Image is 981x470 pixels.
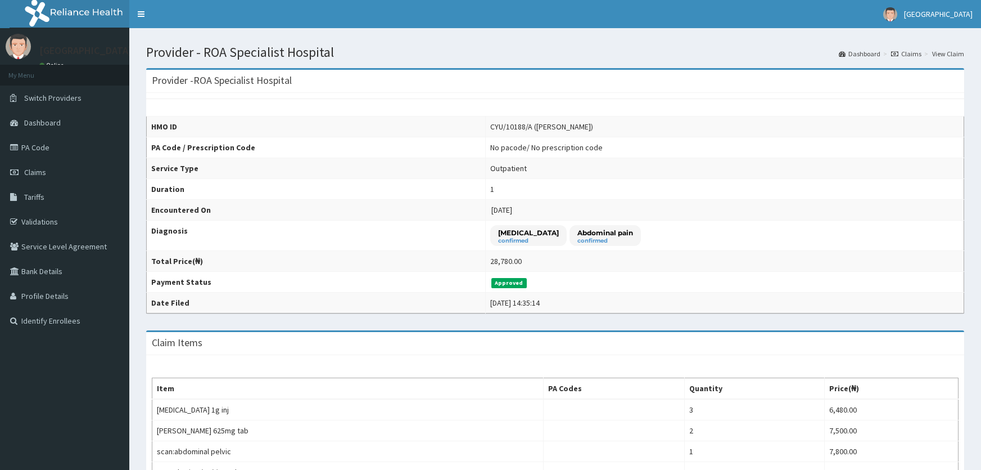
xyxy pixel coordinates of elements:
span: Tariffs [24,192,44,202]
div: 28,780.00 [490,256,522,267]
p: Abdominal pain [577,228,633,238]
span: Switch Providers [24,93,82,103]
th: Total Price(₦) [147,251,486,272]
div: Outpatient [490,163,527,174]
th: PA Codes [543,378,685,400]
span: Approved [491,278,527,288]
th: Duration [147,179,486,200]
h3: Provider - ROA Specialist Hospital [152,75,292,86]
img: User Image [883,7,897,21]
th: Diagnosis [147,221,486,251]
div: No pacode / No prescription code [490,142,603,153]
td: 7,800.00 [824,441,958,462]
span: [DATE] [491,205,512,215]
th: HMO ID [147,117,486,137]
div: 1 [490,183,494,195]
td: scan:abdominal pelvic [152,441,544,462]
th: Price(₦) [824,378,958,400]
p: [MEDICAL_DATA] [498,228,559,238]
th: Quantity [685,378,824,400]
a: View Claim [932,49,964,59]
small: confirmed [577,238,633,244]
td: 6,480.00 [824,399,958,420]
th: Date Filed [147,293,486,314]
th: Service Type [147,158,486,179]
td: [MEDICAL_DATA] 1g inj [152,399,544,420]
div: [DATE] 14:35:14 [490,297,540,308]
img: User Image [6,34,31,59]
td: 2 [685,420,824,441]
span: Dashboard [24,118,61,128]
h1: Provider - ROA Specialist Hospital [146,45,964,60]
h3: Claim Items [152,338,202,348]
th: Item [152,378,544,400]
a: Online [39,61,66,69]
small: confirmed [498,238,559,244]
th: Payment Status [147,272,486,293]
div: CYU/10188/A ([PERSON_NAME]) [490,121,593,132]
span: Claims [24,167,46,177]
span: [GEOGRAPHIC_DATA] [904,9,973,19]
th: Encountered On [147,200,486,221]
td: [PERSON_NAME] 625mg tab [152,420,544,441]
a: Claims [891,49,921,59]
td: 3 [685,399,824,420]
td: 1 [685,441,824,462]
th: PA Code / Prescription Code [147,137,486,158]
p: [GEOGRAPHIC_DATA] [39,46,132,56]
td: 7,500.00 [824,420,958,441]
a: Dashboard [839,49,880,59]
